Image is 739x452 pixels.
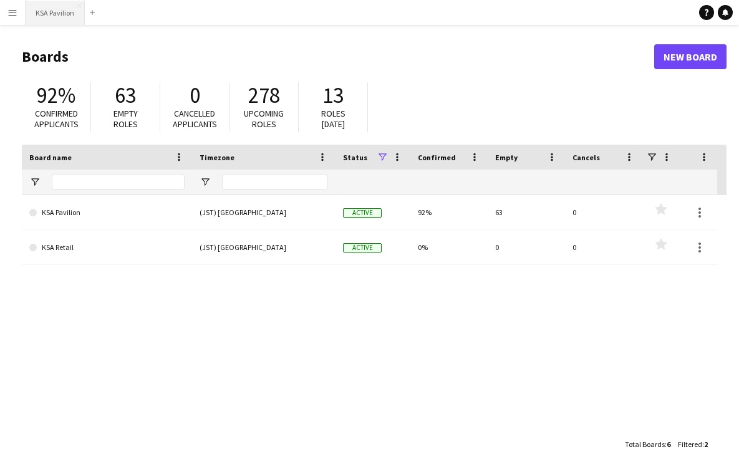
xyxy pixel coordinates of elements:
[410,230,488,264] div: 0%
[200,176,211,188] button: Open Filter Menu
[488,230,565,264] div: 0
[22,47,654,66] h1: Boards
[488,195,565,229] div: 63
[343,208,382,218] span: Active
[29,195,185,230] a: KSA Pavilion
[29,153,72,162] span: Board name
[192,230,336,264] div: (JST) [GEOGRAPHIC_DATA]
[343,243,382,252] span: Active
[26,1,85,25] button: KSA Pavilion
[29,230,185,265] a: KSA Retail
[29,176,41,188] button: Open Filter Menu
[173,108,217,130] span: Cancelled applicants
[678,440,702,449] span: Filtered
[625,440,665,449] span: Total Boards
[495,153,518,162] span: Empty
[222,175,328,190] input: Timezone Filter Input
[37,82,75,109] span: 92%
[321,108,345,130] span: Roles [DATE]
[248,82,280,109] span: 278
[322,82,344,109] span: 13
[52,175,185,190] input: Board name Filter Input
[704,440,708,449] span: 2
[418,153,456,162] span: Confirmed
[115,82,136,109] span: 63
[34,108,79,130] span: Confirmed applicants
[572,153,600,162] span: Cancels
[667,440,670,449] span: 6
[114,108,138,130] span: Empty roles
[565,195,642,229] div: 0
[244,108,284,130] span: Upcoming roles
[410,195,488,229] div: 92%
[565,230,642,264] div: 0
[654,44,727,69] a: New Board
[200,153,234,162] span: Timezone
[190,82,200,109] span: 0
[192,195,336,229] div: (JST) [GEOGRAPHIC_DATA]
[343,153,367,162] span: Status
